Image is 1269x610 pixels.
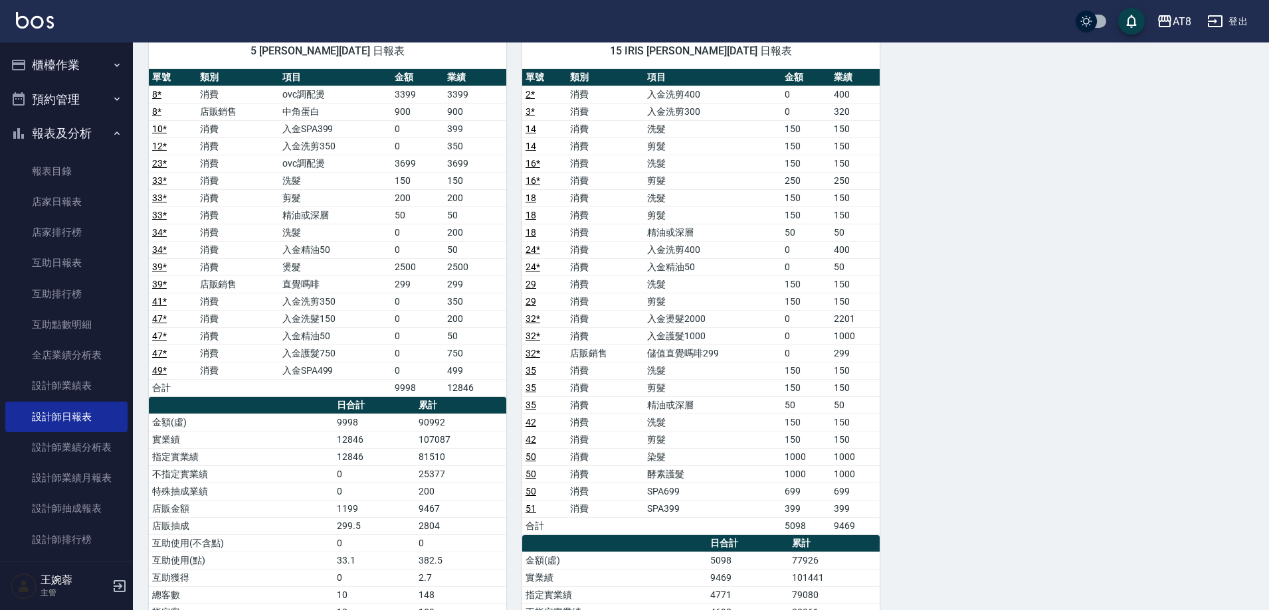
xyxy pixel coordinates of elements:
[707,586,789,603] td: 4771
[830,137,880,155] td: 150
[781,189,830,206] td: 150
[830,258,880,275] td: 50
[197,189,279,206] td: 消費
[644,103,781,120] td: 入金洗剪300
[644,465,781,483] td: 酵素護髮
[644,327,781,344] td: 入金護髮1000
[789,586,880,603] td: 79080
[707,569,789,586] td: 9469
[279,241,391,258] td: 入金精油50
[644,258,781,275] td: 入金精油50
[781,465,830,483] td: 1000
[334,586,415,603] td: 10
[5,187,128,217] a: 店家日報表
[789,552,880,569] td: 77926
[567,155,644,172] td: 消費
[279,327,391,344] td: 入金精油50
[5,555,128,585] a: 店販抽成明細
[830,362,880,379] td: 150
[830,103,880,120] td: 320
[391,258,444,275] td: 2500
[391,362,444,379] td: 0
[444,258,506,275] td: 2500
[149,569,334,586] td: 互助獲得
[197,155,279,172] td: 消費
[526,417,536,427] a: 42
[5,370,128,401] a: 設計師業績表
[5,82,128,117] button: 預約管理
[391,103,444,120] td: 900
[444,103,506,120] td: 900
[644,293,781,310] td: 剪髮
[781,155,830,172] td: 150
[391,69,444,86] th: 金額
[830,189,880,206] td: 150
[644,500,781,517] td: SPA399
[391,86,444,103] td: 3399
[781,517,830,534] td: 5098
[567,500,644,517] td: 消費
[644,137,781,155] td: 剪髮
[830,327,880,344] td: 1000
[830,275,880,293] td: 150
[644,189,781,206] td: 洗髮
[149,483,334,500] td: 特殊抽成業績
[149,448,334,465] td: 指定實業績
[526,227,536,238] a: 18
[41,573,108,587] h5: 王婉蓉
[781,327,830,344] td: 0
[830,344,880,362] td: 299
[567,137,644,155] td: 消費
[279,293,391,310] td: 入金洗剪350
[567,431,644,448] td: 消費
[5,432,128,463] a: 設計師業績分析表
[567,224,644,241] td: 消費
[197,293,279,310] td: 消費
[830,241,880,258] td: 400
[444,189,506,206] td: 200
[781,137,830,155] td: 150
[526,382,536,393] a: 35
[279,258,391,275] td: 燙髮
[830,517,880,534] td: 9469
[522,569,707,586] td: 實業績
[197,69,279,86] th: 類別
[830,155,880,172] td: 150
[567,241,644,258] td: 消費
[830,448,880,465] td: 1000
[526,400,536,410] a: 35
[149,431,334,448] td: 實業績
[149,500,334,517] td: 店販金額
[781,241,830,258] td: 0
[567,483,644,500] td: 消費
[830,431,880,448] td: 150
[830,396,880,414] td: 50
[781,344,830,362] td: 0
[197,224,279,241] td: 消費
[522,517,567,534] td: 合計
[5,248,128,278] a: 互助日報表
[16,12,54,29] img: Logo
[415,517,506,534] td: 2804
[567,206,644,224] td: 消費
[526,365,536,376] a: 35
[444,206,506,224] td: 50
[197,120,279,137] td: 消費
[567,448,644,465] td: 消費
[781,293,830,310] td: 150
[5,463,128,493] a: 設計師業績月報表
[567,120,644,137] td: 消費
[781,379,830,396] td: 150
[644,414,781,431] td: 洗髮
[781,310,830,327] td: 0
[444,224,506,241] td: 200
[149,414,334,431] td: 金額(虛)
[781,224,830,241] td: 50
[526,469,536,479] a: 50
[522,69,880,535] table: a dense table
[444,86,506,103] td: 3399
[334,465,415,483] td: 0
[444,293,506,310] td: 350
[391,189,444,206] td: 200
[197,241,279,258] td: 消費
